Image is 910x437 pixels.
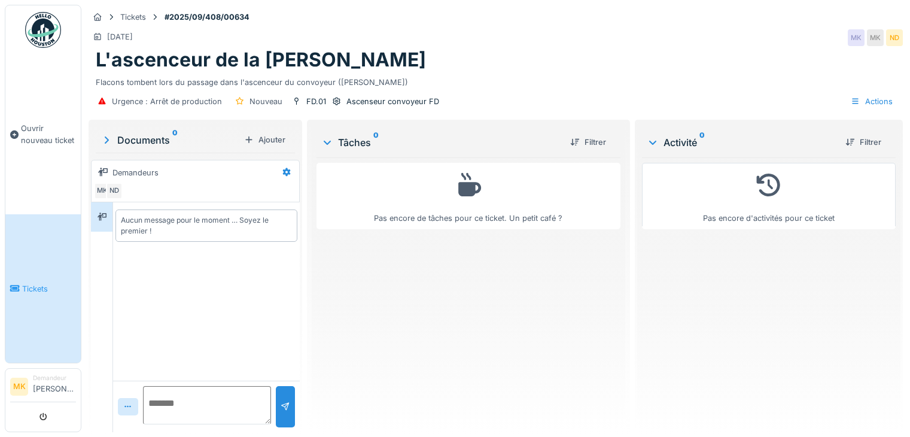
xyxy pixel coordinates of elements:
div: Demandeur [33,374,76,383]
h1: L'ascenceur de la [PERSON_NAME] [96,48,426,71]
div: ND [886,29,903,46]
div: [DATE] [107,31,133,43]
div: Tâches [321,135,561,150]
sup: 0 [172,133,178,147]
div: MK [94,183,111,199]
div: FD.01 [306,96,326,107]
div: MK [867,29,884,46]
div: Ascenseur convoyeur FD [346,96,439,107]
a: Ouvrir nouveau ticket [5,54,81,214]
sup: 0 [373,135,379,150]
div: Filtrer [565,134,611,150]
div: Filtrer [841,134,886,150]
div: Aucun message pour le moment … Soyez le premier ! [121,215,292,236]
li: MK [10,378,28,396]
li: [PERSON_NAME] [33,374,76,399]
span: Ouvrir nouveau ticket [21,123,76,145]
div: Pas encore d'activités pour ce ticket [650,168,888,224]
div: ND [106,183,123,199]
div: Urgence : Arrêt de production [112,96,222,107]
div: Pas encore de tâches pour ce ticket. Un petit café ? [324,168,613,224]
div: Documents [101,133,239,147]
div: MK [848,29,865,46]
span: Tickets [22,283,76,295]
div: Nouveau [249,96,282,107]
div: Actions [845,93,898,110]
a: MK Demandeur[PERSON_NAME] [10,374,76,402]
div: Tickets [120,11,146,23]
img: Badge_color-CXgf-gQk.svg [25,12,61,48]
a: Tickets [5,214,81,363]
strong: #2025/09/408/00634 [160,11,254,23]
div: Ajouter [239,132,290,148]
div: Demandeurs [112,167,159,178]
sup: 0 [699,135,705,150]
div: Flacons tombent lors du passage dans l'ascenceur du convoyeur ([PERSON_NAME]) [96,72,896,88]
div: Activité [647,135,836,150]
